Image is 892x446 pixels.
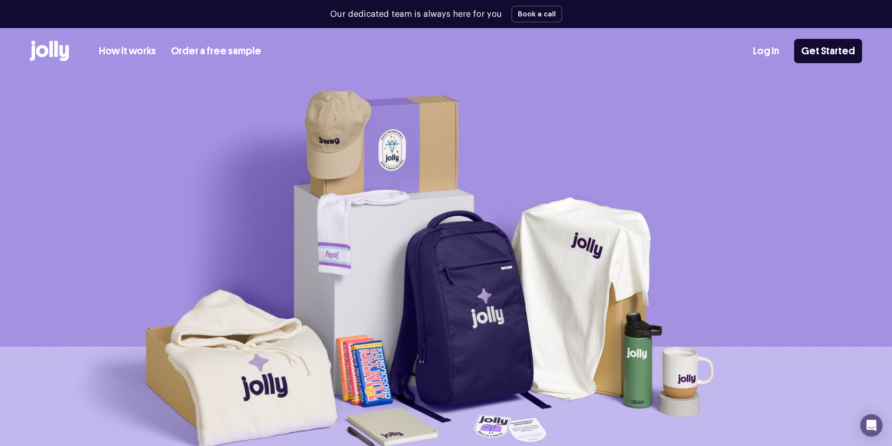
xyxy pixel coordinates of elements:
a: Get Started [794,39,862,63]
a: Log In [753,44,779,59]
div: Open Intercom Messenger [860,414,883,437]
button: Book a call [511,6,562,22]
a: How it works [99,44,156,59]
p: Our dedicated team is always here for you [330,8,502,21]
a: Order a free sample [171,44,261,59]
